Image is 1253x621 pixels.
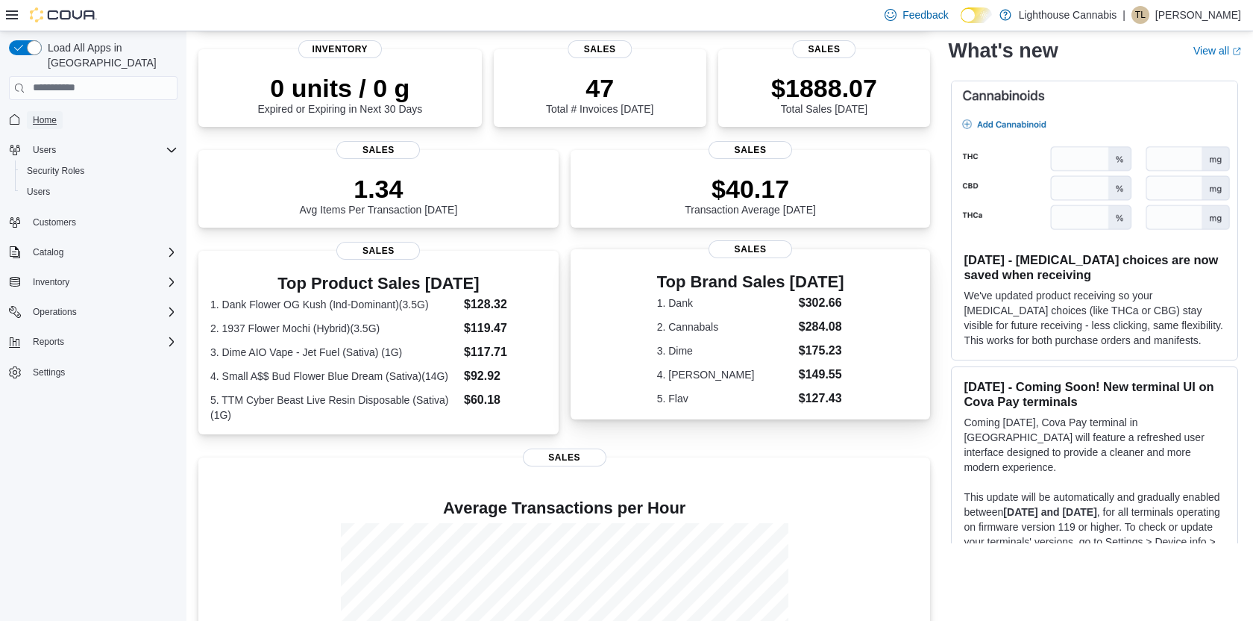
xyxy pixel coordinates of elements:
[30,7,97,22] img: Cova
[336,141,420,159] span: Sales
[3,109,183,131] button: Home
[336,242,420,260] span: Sales
[657,296,793,310] dt: 1. Dank
[33,246,63,258] span: Catalog
[27,273,75,291] button: Inventory
[709,141,792,159] span: Sales
[964,379,1225,409] h3: [DATE] - Coming Soon! New terminal UI on Cova Pay terminals
[33,144,56,156] span: Users
[33,216,76,228] span: Customers
[685,174,816,216] div: Transaction Average [DATE]
[799,294,844,312] dd: $302.66
[27,273,178,291] span: Inventory
[771,73,877,115] div: Total Sales [DATE]
[27,213,82,231] a: Customers
[299,174,457,216] div: Avg Items Per Transaction [DATE]
[15,160,183,181] button: Security Roles
[948,39,1058,63] h2: What's new
[27,333,178,351] span: Reports
[3,211,183,233] button: Customers
[1232,47,1241,56] svg: External link
[27,186,50,198] span: Users
[1019,6,1117,24] p: Lighthouse Cannabis
[799,318,844,336] dd: $284.08
[210,321,458,336] dt: 2. 1937 Flower Mochi (Hybrid)(3.5G)
[210,369,458,384] dt: 4. Small A$$ Bud Flower Blue Dream (Sativa)(14G)
[33,366,65,378] span: Settings
[33,306,77,318] span: Operations
[964,288,1225,348] p: We've updated product receiving so your [MEDICAL_DATA] choices (like THCa or CBG) stay visible fo...
[657,319,793,334] dt: 2. Cannabals
[964,415,1225,475] p: Coming [DATE], Cova Pay terminal in [GEOGRAPHIC_DATA] will feature a refreshed user interface des...
[9,103,178,422] nav: Complex example
[464,367,547,385] dd: $92.92
[1131,6,1149,24] div: Tim Li
[33,336,64,348] span: Reports
[27,243,69,261] button: Catalog
[21,183,178,201] span: Users
[21,183,56,201] a: Users
[657,367,793,382] dt: 4. [PERSON_NAME]
[1193,45,1241,57] a: View allExternal link
[3,331,183,352] button: Reports
[464,343,547,361] dd: $117.71
[27,165,84,177] span: Security Roles
[1122,6,1125,24] p: |
[42,40,178,70] span: Load All Apps in [GEOGRAPHIC_DATA]
[546,73,653,103] p: 47
[210,275,547,293] h3: Top Product Sales [DATE]
[964,490,1225,564] p: This update will be automatically and gradually enabled between , for all terminals operating on ...
[799,366,844,384] dd: $149.55
[771,73,877,103] p: $1888.07
[21,162,178,180] span: Security Roles
[1003,506,1096,518] strong: [DATE] and [DATE]
[964,252,1225,282] h3: [DATE] - [MEDICAL_DATA] choices are now saved when receiving
[27,303,83,321] button: Operations
[27,243,178,261] span: Catalog
[961,7,992,23] input: Dark Mode
[21,162,90,180] a: Security Roles
[464,296,547,313] dd: $128.32
[257,73,422,103] p: 0 units / 0 g
[27,141,62,159] button: Users
[685,174,816,204] p: $40.17
[902,7,948,22] span: Feedback
[257,73,422,115] div: Expired or Expiring in Next 30 Days
[299,174,457,204] p: 1.34
[27,363,71,381] a: Settings
[464,319,547,337] dd: $119.47
[210,345,458,360] dt: 3. Dime AIO Vape - Jet Fuel (Sativa) (1G)
[799,390,844,408] dd: $127.43
[568,40,631,58] span: Sales
[298,40,382,58] span: Inventory
[3,272,183,293] button: Inventory
[792,40,855,58] span: Sales
[15,181,183,202] button: Users
[1155,6,1241,24] p: [PERSON_NAME]
[27,333,70,351] button: Reports
[27,303,178,321] span: Operations
[27,111,63,129] a: Home
[210,393,458,422] dt: 5. TTM Cyber Beast Live Resin Disposable (Sativa)(1G)
[33,276,69,288] span: Inventory
[657,391,793,406] dt: 5. Flav
[27,213,178,231] span: Customers
[657,273,844,291] h3: Top Brand Sales [DATE]
[709,240,792,258] span: Sales
[657,343,793,358] dt: 3. Dime
[210,499,918,517] h4: Average Transactions per Hour
[210,297,458,312] dt: 1. Dank Flower OG Kush (Ind-Dominant)(3.5G)
[27,110,178,129] span: Home
[27,141,178,159] span: Users
[1135,6,1146,24] span: TL
[3,302,183,322] button: Operations
[3,140,183,160] button: Users
[3,361,183,383] button: Settings
[523,449,606,466] span: Sales
[464,391,547,409] dd: $60.18
[799,342,844,360] dd: $175.23
[546,73,653,115] div: Total # Invoices [DATE]
[27,363,178,381] span: Settings
[3,242,183,263] button: Catalog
